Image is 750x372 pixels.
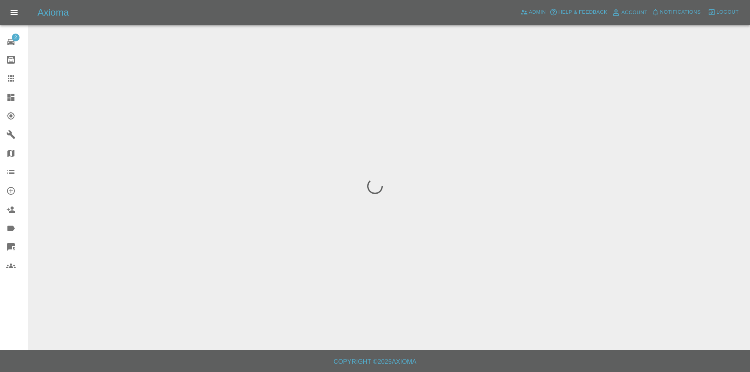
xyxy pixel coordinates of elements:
[12,34,20,41] span: 2
[6,356,744,367] h6: Copyright © 2025 Axioma
[558,8,607,17] span: Help & Feedback
[529,8,546,17] span: Admin
[716,8,739,17] span: Logout
[37,6,69,19] h5: Axioma
[660,8,701,17] span: Notifications
[609,6,650,19] a: Account
[650,6,703,18] button: Notifications
[518,6,548,18] a: Admin
[621,8,648,17] span: Account
[548,6,609,18] button: Help & Feedback
[706,6,741,18] button: Logout
[5,3,23,22] button: Open drawer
